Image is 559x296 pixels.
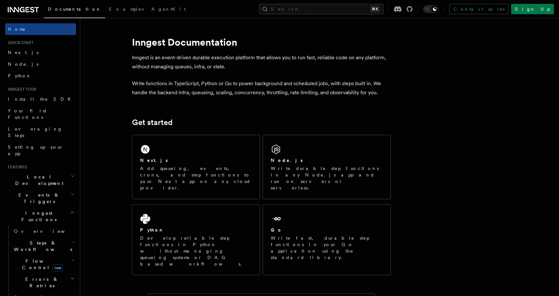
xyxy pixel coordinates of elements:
[259,4,383,14] button: Search...⌘K
[5,70,76,82] a: Python
[132,36,391,48] h1: Inngest Documentation
[132,135,260,199] a: Next.jsAdd queueing, events, crons, and step functions to your Next app on any cloud provider.
[5,93,76,105] a: Install the SDK
[271,157,303,164] h2: Node.js
[5,58,76,70] a: Node.js
[14,229,81,234] span: Overview
[370,6,379,12] kbd: ⌘K
[140,165,252,191] p: Add queueing, events, crons, and step functions to your Next app on any cloud provider.
[5,207,76,225] button: Inngest Functions
[511,4,554,14] a: Sign Up
[271,235,383,261] p: Write fast, durable step functions in your Go application using the standard library.
[151,6,186,12] span: AgentKit
[5,210,70,223] span: Inngest Functions
[5,123,76,141] a: Leveraging Steps
[263,204,391,275] a: GoWrite fast, durable step functions in your Go application using the standard library.
[11,276,70,289] span: Errors & Retries
[105,2,148,17] a: Examples
[8,50,38,55] span: Next.js
[5,23,76,35] a: Home
[132,118,172,127] a: Get started
[8,97,75,102] span: Install the SDK
[148,2,190,17] a: AgentKit
[109,6,144,12] span: Examples
[8,26,26,32] span: Home
[449,4,509,14] a: Contact sales
[8,126,62,138] span: Leveraging Steps
[44,2,105,18] a: Documentation
[140,235,252,267] p: Develop reliable step functions in Python without managing queueing systems or DAG based workflows.
[5,105,76,123] a: Your first Functions
[11,237,76,255] button: Steps & Workflows
[263,135,391,199] a: Node.jsWrite durable step functions in any Node.js app and run on servers or serverless.
[271,227,282,233] h2: Go
[132,79,391,97] p: Write functions in TypeScript, Python or Go to power background and scheduled jobs, with steps bu...
[5,165,27,170] span: Features
[8,73,31,78] span: Python
[132,204,260,275] a: PythonDevelop reliable step functions in Python without managing queueing systems or DAG based wo...
[5,171,76,189] button: Local Development
[5,47,76,58] a: Next.js
[5,192,71,205] span: Events & Triggers
[271,165,383,191] p: Write durable step functions in any Node.js app and run on servers or serverless.
[5,40,33,45] span: Quick start
[5,141,76,159] a: Setting up your app
[140,227,164,233] h2: Python
[11,273,76,291] button: Errors & Retries
[5,174,71,187] span: Local Development
[423,5,439,13] button: Toggle dark mode
[11,225,76,237] a: Overview
[8,144,63,156] span: Setting up your app
[11,255,76,273] button: Flow Controlnew
[48,6,101,12] span: Documentation
[8,62,38,67] span: Node.js
[5,87,36,92] span: Inngest tour
[52,264,63,271] span: new
[11,258,71,271] span: Flow Control
[5,189,76,207] button: Events & Triggers
[140,157,168,164] h2: Next.js
[132,53,391,71] p: Inngest is an event-driven durable execution platform that allows you to run fast, reliable code ...
[8,108,46,120] span: Your first Functions
[11,240,72,253] span: Steps & Workflows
